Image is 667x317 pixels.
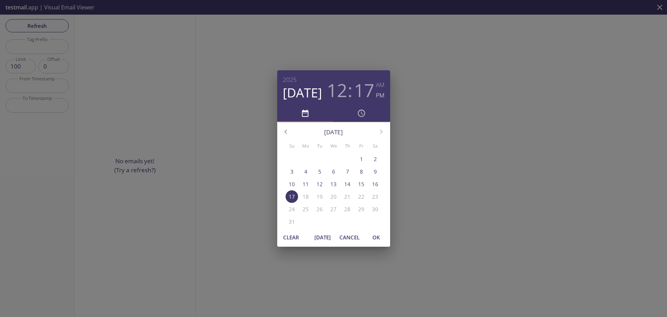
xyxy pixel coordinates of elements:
[289,193,295,200] p: 17
[355,165,368,178] button: 8
[316,181,323,188] p: 12
[318,168,321,175] p: 5
[327,80,347,101] button: 12
[313,142,326,150] span: Tu
[355,153,368,165] button: 1
[376,80,385,90] button: AM
[299,142,312,150] span: Mo
[283,74,297,85] button: 2025
[283,85,322,101] button: [DATE]
[360,156,363,163] p: 1
[330,181,337,188] p: 13
[327,178,340,190] button: 13
[286,190,298,203] button: 17
[290,168,294,175] p: 3
[360,168,363,175] p: 8
[369,165,381,178] button: 9
[294,128,373,137] p: [DATE]
[369,153,381,165] button: 2
[337,231,362,244] button: Cancel
[365,231,387,244] button: OK
[374,156,377,163] p: 2
[372,181,378,188] p: 16
[339,233,360,242] span: Cancel
[286,165,298,178] button: 3
[304,168,307,175] p: 4
[355,178,368,190] button: 15
[286,142,298,150] span: Su
[314,233,331,242] span: [DATE]
[303,181,309,188] p: 11
[374,168,377,175] p: 9
[327,165,340,178] button: 6
[313,178,326,190] button: 12
[341,165,354,178] button: 7
[283,233,299,242] span: Clear
[348,80,353,101] h3: :
[299,165,312,178] button: 4
[368,233,385,242] span: OK
[312,231,334,244] button: [DATE]
[376,90,385,101] button: PM
[358,181,364,188] p: 15
[289,181,295,188] p: 10
[344,181,351,188] p: 14
[327,142,340,150] span: We
[355,142,368,150] span: Fr
[299,178,312,190] button: 11
[354,80,374,101] button: 17
[341,178,354,190] button: 14
[332,168,335,175] p: 6
[369,178,381,190] button: 16
[313,165,326,178] button: 5
[280,231,302,244] button: Clear
[346,168,349,175] p: 7
[341,142,354,150] span: Th
[369,142,381,150] span: Sa
[286,178,298,190] button: 10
